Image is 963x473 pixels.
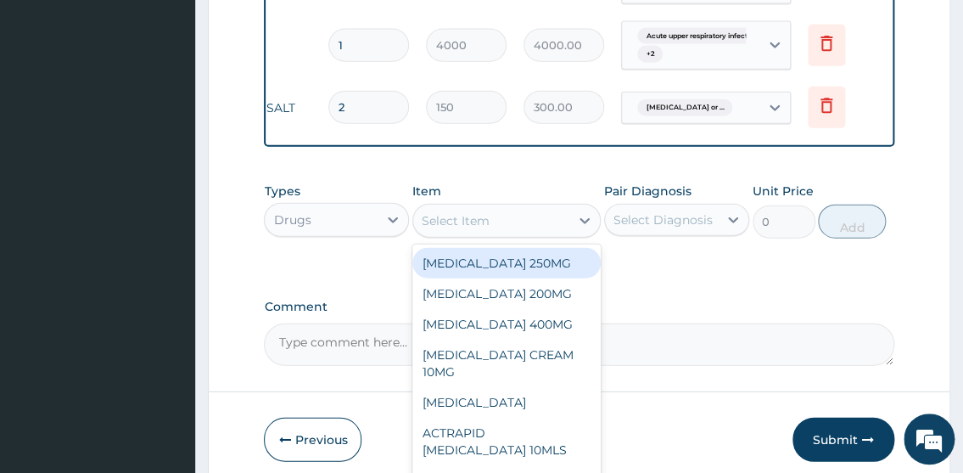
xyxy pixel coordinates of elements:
div: ACTRAPID [MEDICAL_DATA] 10MLS [412,418,602,465]
div: Minimize live chat window [278,8,319,49]
div: Select Diagnosis [613,211,713,228]
div: [MEDICAL_DATA] [412,387,602,418]
img: d_794563401_company_1708531726252_794563401 [31,85,69,127]
div: [MEDICAL_DATA] 250MG [412,248,602,279]
div: [MEDICAL_DATA] 400MG [412,309,602,340]
div: [MEDICAL_DATA] 200MG [412,279,602,309]
label: Comment [264,300,893,314]
div: Select Item [422,212,490,229]
span: [MEDICAL_DATA] or ... [637,99,732,116]
button: Submit [792,418,894,462]
div: Chat with us now [88,95,285,117]
label: Unit Price [753,183,814,200]
label: Item [412,183,441,200]
label: Types [264,184,300,199]
span: We're online! [98,133,234,305]
label: Pair Diagnosis [604,183,691,200]
button: Previous [264,418,361,462]
button: Add [818,205,886,239]
span: + 2 [637,46,663,63]
textarea: Type your message and hit 'Enter' [8,302,323,362]
div: Drugs [273,211,311,228]
span: Acute upper respiratory infect... [637,28,760,45]
div: [MEDICAL_DATA] CREAM 10MG [412,340,602,387]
